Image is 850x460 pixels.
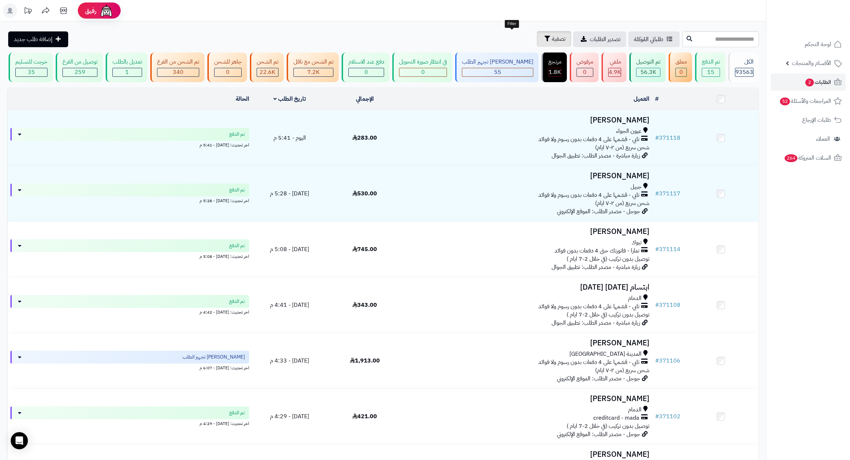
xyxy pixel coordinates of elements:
div: 1793 [549,68,561,76]
a: لوحة التحكم [771,36,846,53]
div: تم التوصيل [636,58,660,66]
span: # [655,245,659,254]
span: الأقسام والمنتجات [792,58,831,68]
div: تم الشحن من الفرع [157,58,199,66]
span: تابي - قسّمها على 4 دفعات بدون رسوم ولا فوائد [539,358,640,366]
span: 745.00 [352,245,377,254]
span: 15 [708,68,715,76]
span: المراجعات والأسئلة [779,96,831,106]
span: توصيل بدون تركيب (في خلال 2-7 ايام ) [567,255,650,263]
div: 0 [215,68,241,76]
div: 340 [157,68,199,76]
div: تم الدفع [702,58,720,66]
span: تابي - قسّمها على 4 دفعات بدون رسوم ولا فوائد [539,135,640,144]
div: 7223 [294,68,333,76]
span: # [655,356,659,365]
a: العملاء [771,130,846,147]
span: طلباتي المُوكلة [634,35,663,44]
div: 0 [577,68,593,76]
a: #371114 [655,245,681,254]
h3: [PERSON_NAME] [405,395,650,403]
a: تصدير الطلبات [573,31,626,47]
div: اخر تحديث: [DATE] - 5:41 م [10,141,249,148]
span: [DATE] - 5:08 م [270,245,309,254]
div: اخر تحديث: [DATE] - 6:07 م [10,364,249,371]
span: [DATE] - 4:41 م [270,301,309,309]
span: [PERSON_NAME] تجهيز الطلب [182,354,245,361]
span: 0 [364,68,368,76]
span: تابي - قسّمها على 4 دفعات بدون رسوم ولا فوائد [539,302,640,311]
h3: [PERSON_NAME] [405,450,650,459]
span: [DATE] - 4:29 م [270,412,309,421]
span: المدينة [GEOGRAPHIC_DATA] [570,350,642,358]
span: العملاء [816,134,830,144]
a: خرجت للتسليم 35 [7,52,54,82]
span: تبوك [632,239,642,247]
span: 421.00 [352,412,377,421]
div: اخر تحديث: [DATE] - 4:29 م [10,419,249,427]
span: # [655,189,659,198]
span: 22.6K [260,68,276,76]
span: 259 [75,68,85,76]
div: معلق [675,58,687,66]
span: # [655,134,659,142]
span: زيارة مباشرة - مصدر الطلب: تطبيق الجوال [552,151,640,160]
div: توصيل من الفرع [62,58,97,66]
span: 52 [780,97,790,105]
span: إضافة طلب جديد [14,35,52,44]
h3: [PERSON_NAME] [405,339,650,347]
span: 264 [785,154,798,162]
span: تم الدفع [229,186,245,194]
span: جوجل - مصدر الطلب: الموقع الإلكتروني [557,430,640,439]
a: تحديثات المنصة [19,4,37,20]
span: 1 [126,68,129,76]
a: مرتجع 1.8K [540,52,568,82]
div: [PERSON_NAME] تجهيز الطلب [462,58,533,66]
span: توصيل بدون تركيب (في خلال 2-7 ايام ) [567,422,650,430]
span: جوجل - مصدر الطلب: الموقع الإلكتروني [557,207,640,216]
span: 7.2K [307,68,320,76]
span: [DATE] - 5:28 م [270,189,309,198]
a: # [655,95,659,103]
a: معلق 0 [667,52,694,82]
a: توصيل من الفرع 259 [54,52,104,82]
a: #371117 [655,189,681,198]
span: creditcard - mada [594,414,640,422]
span: 530.00 [352,189,377,198]
span: رفيق [85,6,96,15]
div: 56289 [637,68,660,76]
img: ai-face.png [99,4,114,18]
a: تم الشحن من الفرع 340 [149,52,206,82]
span: تصدير الطلبات [590,35,620,44]
span: الدمام [628,406,642,414]
div: 22563 [257,68,278,76]
button: تصفية [537,31,571,47]
span: اليوم - 5:41 م [273,134,306,142]
span: السلات المتروكة [784,153,831,163]
span: عيون الجواء [617,127,642,135]
div: اخر تحديث: [DATE] - 5:08 م [10,252,249,260]
h3: ابتسام [DATE] [DATE] [405,283,650,291]
span: شحن سريع (من ٢-٧ ايام) [595,199,650,207]
a: #371108 [655,301,681,309]
div: 4944 [609,68,621,76]
a: مرفوض 0 [568,52,600,82]
span: # [655,412,659,421]
a: الإجمالي [356,95,374,103]
span: 0 [583,68,587,76]
span: شحن سريع (من ٢-٧ ايام) [595,143,650,152]
span: جبيل [631,183,642,191]
span: الطلبات [805,77,831,87]
span: 2 [805,79,814,86]
span: # [655,301,659,309]
div: 1 [113,68,142,76]
span: 1.8K [549,68,561,76]
div: Open Intercom Messenger [11,432,28,449]
div: 15 [702,68,720,76]
a: ملغي 4.9K [600,52,628,82]
span: زيارة مباشرة - مصدر الطلب: تطبيق الجوال [552,319,640,327]
div: دفع عند الاستلام [348,58,384,66]
span: الدمام [628,294,642,302]
a: تم الدفع 15 [694,52,727,82]
span: لوحة التحكم [805,39,831,49]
